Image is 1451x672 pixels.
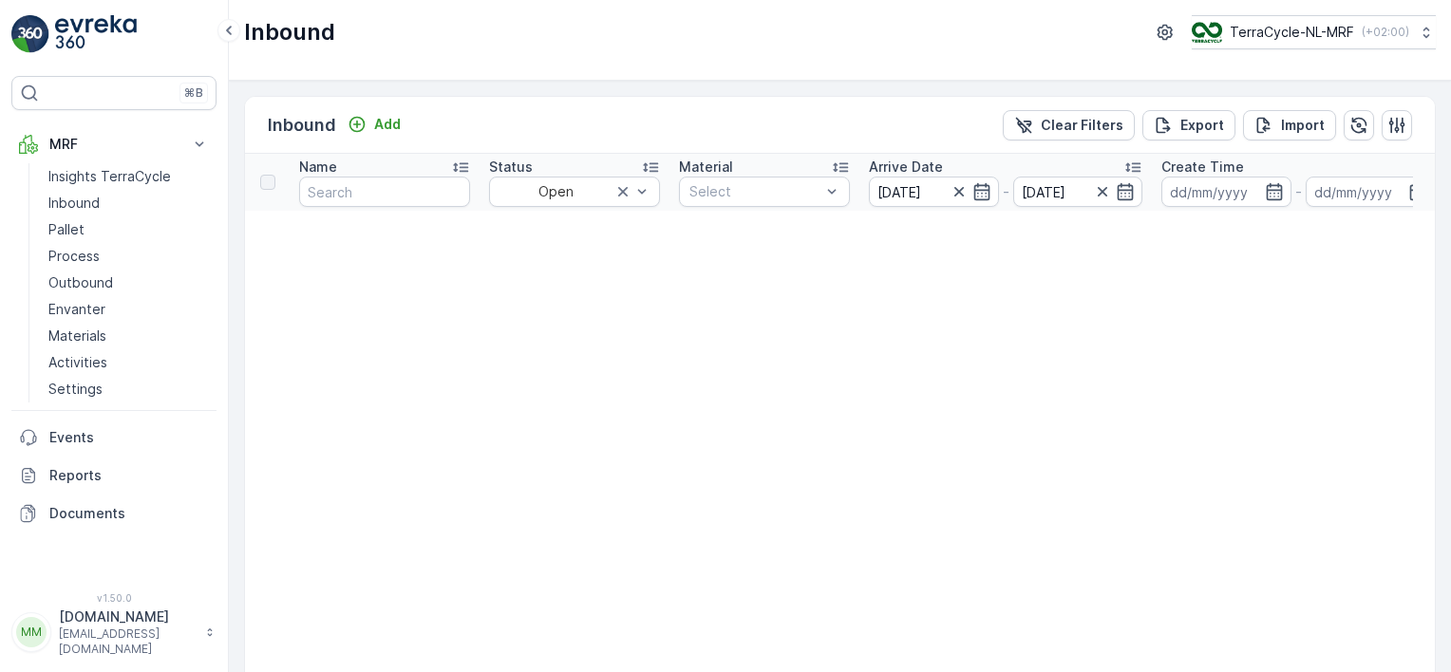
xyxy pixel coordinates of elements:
[41,349,217,376] a: Activities
[11,15,49,53] img: logo
[869,158,943,177] p: Arrive Date
[11,495,217,532] a: Documents
[11,125,217,163] button: MRF
[49,135,179,154] p: MRF
[11,457,217,495] a: Reports
[1041,116,1123,135] p: Clear Filters
[1142,110,1235,140] button: Export
[41,296,217,323] a: Envanter
[1161,158,1244,177] p: Create Time
[11,419,217,457] a: Events
[41,270,217,296] a: Outbound
[49,466,209,485] p: Reports
[1362,25,1409,40] p: ( +02:00 )
[1192,22,1222,43] img: TC_v739CUj.png
[49,504,209,523] p: Documents
[48,167,171,186] p: Insights TerraCycle
[11,592,217,604] span: v 1.50.0
[41,163,217,190] a: Insights TerraCycle
[869,177,999,207] input: dd/mm/yyyy
[48,327,106,345] p: Materials
[1192,15,1436,49] button: TerraCycle-NL-MRF(+02:00)
[1180,116,1224,135] p: Export
[48,247,100,266] p: Process
[1161,177,1291,207] input: dd/mm/yyyy
[48,194,100,213] p: Inbound
[48,380,103,399] p: Settings
[41,243,217,270] a: Process
[48,273,113,292] p: Outbound
[184,85,203,101] p: ⌘B
[299,158,337,177] p: Name
[374,115,401,134] p: Add
[1003,180,1009,203] p: -
[48,220,85,239] p: Pallet
[59,626,196,657] p: [EMAIL_ADDRESS][DOMAIN_NAME]
[489,158,533,177] p: Status
[55,15,137,53] img: logo_light-DOdMpM7g.png
[689,182,820,201] p: Select
[41,376,217,402] a: Settings
[16,617,47,647] div: MM
[41,190,217,216] a: Inbound
[41,216,217,243] a: Pallet
[1243,110,1336,140] button: Import
[1306,177,1436,207] input: dd/mm/yyyy
[679,158,733,177] p: Material
[299,177,470,207] input: Search
[49,428,209,447] p: Events
[41,323,217,349] a: Materials
[1003,110,1135,140] button: Clear Filters
[48,353,107,372] p: Activities
[11,607,217,657] button: MM[DOMAIN_NAME][EMAIL_ADDRESS][DOMAIN_NAME]
[1230,23,1354,42] p: TerraCycle-NL-MRF
[1281,116,1325,135] p: Import
[268,112,336,139] p: Inbound
[244,17,335,47] p: Inbound
[340,113,408,136] button: Add
[1295,180,1302,203] p: -
[1013,177,1143,207] input: dd/mm/yyyy
[48,300,105,319] p: Envanter
[59,607,196,626] p: [DOMAIN_NAME]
